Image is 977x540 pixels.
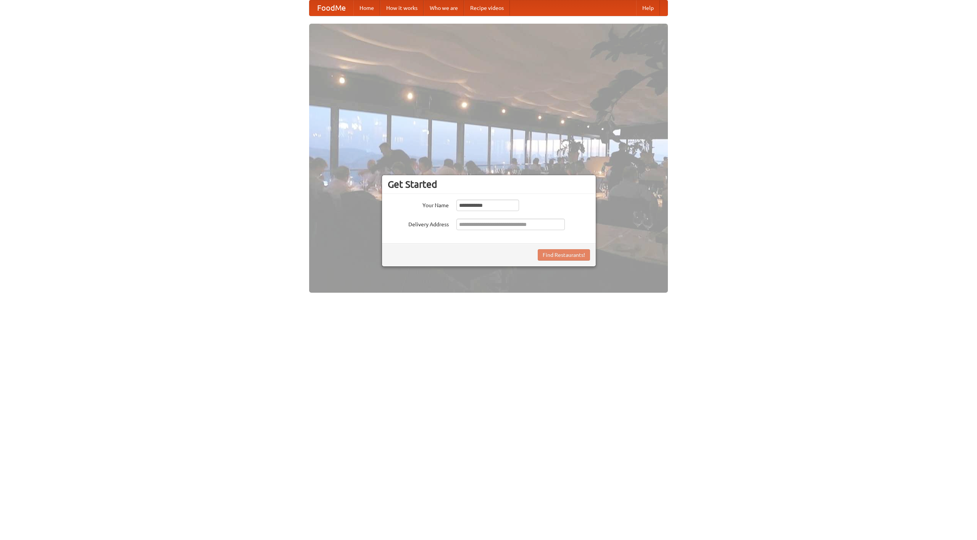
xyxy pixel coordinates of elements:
label: Your Name [388,200,449,209]
a: Who we are [424,0,464,16]
a: How it works [380,0,424,16]
label: Delivery Address [388,219,449,228]
button: Find Restaurants! [538,249,590,261]
a: Recipe videos [464,0,510,16]
a: FoodMe [310,0,353,16]
h3: Get Started [388,179,590,190]
a: Help [636,0,660,16]
a: Home [353,0,380,16]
